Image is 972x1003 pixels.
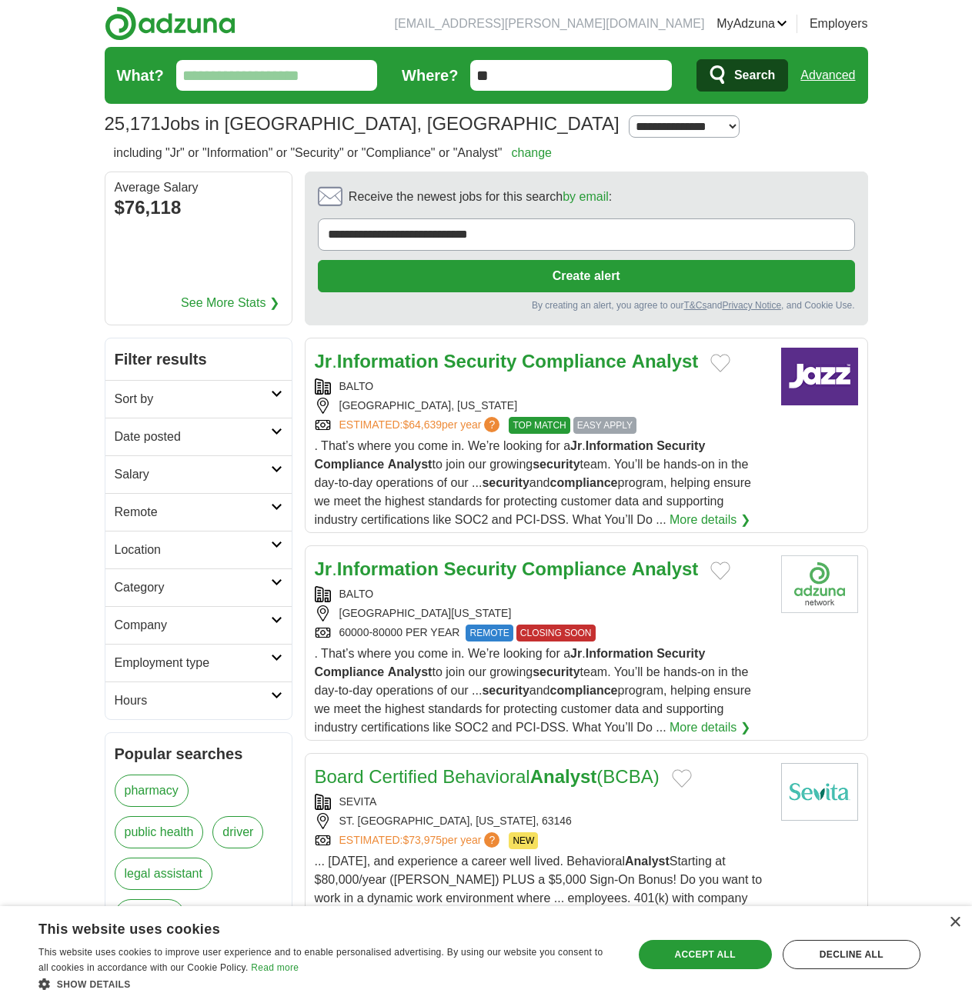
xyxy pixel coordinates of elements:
[194,899,235,941] span: more ❯
[672,769,692,788] button: Add to favorite jobs
[639,940,772,969] div: Accept all
[522,351,626,372] strong: Compliance
[315,378,769,395] div: BALTO
[315,351,699,372] a: Jr.Information Security Compliance Analyst
[315,813,769,829] div: ST. [GEOGRAPHIC_DATA], [US_STATE], 63146
[115,816,204,848] a: public health
[115,742,282,765] h2: Popular searches
[632,351,699,372] strong: Analyst
[115,194,282,222] div: $76,118
[105,338,292,380] h2: Filter results
[315,665,385,678] strong: Compliance
[339,832,503,849] a: ESTIMATED:$73,975per year?
[105,110,161,138] span: 25,171
[315,439,751,526] span: . That’s where you come in. We’re looking for a . to join our growing team. You’ll be hands-on in...
[570,439,582,452] strong: Jr
[337,558,439,579] strong: Information
[315,351,332,372] strong: Jr
[115,578,271,597] h2: Category
[38,947,603,973] span: This website uses cookies to improve user experience and to enable personalised advertising. By u...
[466,625,513,641] span: REMOTE
[563,190,609,203] a: by email
[181,294,279,312] a: See More Stats ❯
[315,558,699,579] a: Jr.Information Security Compliance Analyst
[57,979,131,990] span: Show details
[716,15,787,33] a: MyAdzuna
[115,899,185,931] a: caregiver
[315,558,332,579] strong: Jr
[949,917,960,928] div: Close
[484,832,499,848] span: ?
[656,647,705,660] strong: Security
[484,417,499,432] span: ?
[115,503,271,521] h2: Remote
[105,6,235,41] img: Adzuna logo
[388,665,433,678] strong: Analyst
[710,561,730,580] button: Add to favorite jobs
[115,691,271,710] h2: Hours
[115,541,271,559] h2: Location
[533,458,580,471] strong: security
[533,665,580,678] strong: security
[315,855,763,941] span: ... [DATE], and experience a career well lived. Behavioral Starting at $80,000/year ([PERSON_NAME...
[549,684,617,697] strong: compliance
[734,60,775,91] span: Search
[810,15,868,33] a: Employers
[509,417,570,434] span: TOP MATCH
[632,558,699,579] strong: Analyst
[781,555,858,613] img: Company logo
[115,858,212,890] a: legal assistant
[38,915,576,938] div: This website uses cookies
[105,681,292,719] a: Hours
[783,940,920,969] div: Decline all
[710,354,730,372] button: Add to favorite jobs
[549,476,617,489] strong: compliance
[522,558,626,579] strong: Compliance
[339,795,377,808] a: SEVITA
[402,64,458,87] label: Where?
[318,260,855,292] button: Create alert
[38,976,615,991] div: Show details
[570,647,582,660] strong: Jr
[318,298,855,312] div: By creating an alert, you agree to our and , and Cookie Use.
[337,351,439,372] strong: Information
[586,439,653,452] strong: Information
[530,766,597,787] strong: Analyst
[315,398,769,414] div: [GEOGRAPHIC_DATA], [US_STATE]
[115,182,282,194] div: Average Salary
[117,64,164,87] label: What?
[482,476,529,489] strong: security
[670,718,750,737] a: More details ❯
[105,568,292,606] a: Category
[212,816,263,848] a: driver
[402,834,442,846] span: $73,975
[315,586,769,602] div: BALTO
[722,300,781,311] a: Privacy Notice
[781,348,858,405] img: Company logo
[105,644,292,681] a: Employment type
[115,654,271,672] h2: Employment type
[516,625,596,641] span: CLOSING SOON
[315,766,660,787] a: Board Certified BehavioralAnalyst(BCBA)
[586,647,653,660] strong: Information
[573,417,636,434] span: EASY APPLY
[482,684,529,697] strong: security
[444,558,517,579] strong: Security
[402,418,442,431] span: $64,639
[251,962,299,973] a: Read more, opens a new window
[625,855,670,868] strong: Analyst
[105,380,292,418] a: Sort by
[115,616,271,635] h2: Company
[114,144,552,162] h2: including "Jr" or "Information" or "Security" or "Compliance" or "Analyst"
[509,832,538,849] span: NEW
[115,428,271,446] h2: Date posted
[315,625,769,641] div: 60000-80000 PER YEAR
[800,60,855,91] a: Advanced
[395,15,705,33] li: [EMAIL_ADDRESS][PERSON_NAME][DOMAIN_NAME]
[115,390,271,408] h2: Sort by
[388,458,433,471] strong: Analyst
[315,647,751,734] span: . That’s where you come in. We’re looking for a . to join our growing team. You’ll be hands-on in...
[444,351,517,372] strong: Security
[339,417,503,434] a: ESTIMATED:$64,639per year?
[670,511,750,529] a: More details ❯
